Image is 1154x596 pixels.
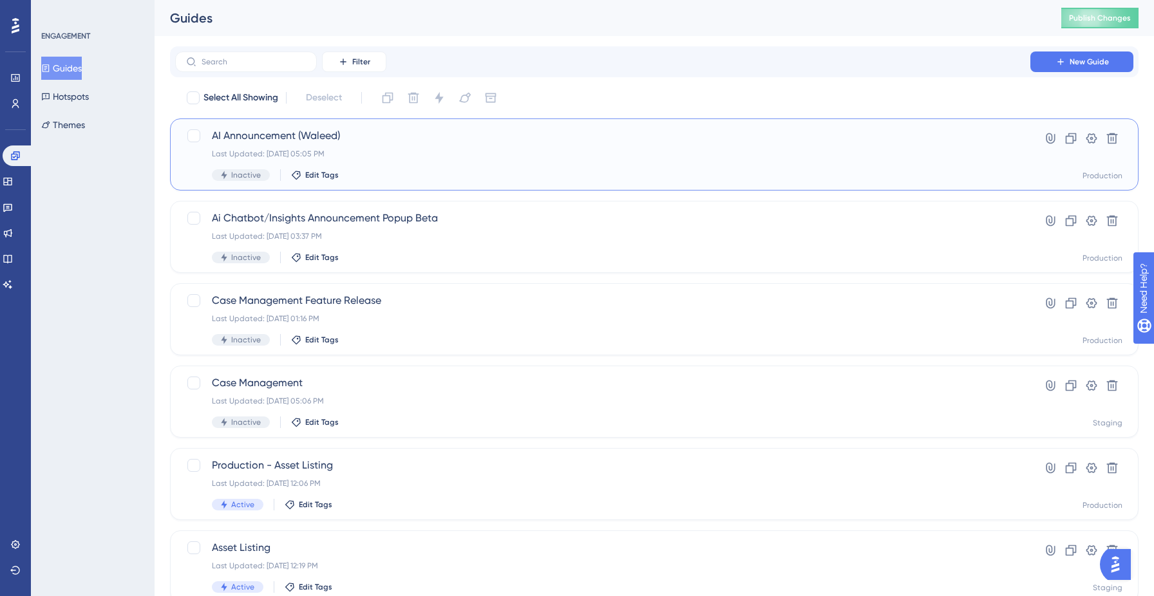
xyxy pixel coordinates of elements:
div: Last Updated: [DATE] 05:06 PM [212,396,994,406]
span: Inactive [231,335,261,345]
button: New Guide [1030,51,1133,72]
button: Publish Changes [1061,8,1139,28]
button: Edit Tags [285,582,332,592]
span: Edit Tags [305,335,339,345]
button: Filter [322,51,386,72]
span: Production - Asset Listing [212,458,994,473]
span: AI Announcement (Waleed) [212,128,994,144]
div: Production [1083,171,1122,181]
span: Inactive [231,417,261,427]
button: Deselect [294,86,354,109]
span: Active [231,499,254,510]
div: Staging [1093,418,1122,428]
span: Case Management [212,375,994,391]
div: Production [1083,335,1122,346]
div: ENGAGEMENT [41,31,90,41]
div: Last Updated: [DATE] 01:16 PM [212,313,994,324]
span: Edit Tags [299,582,332,592]
div: Last Updated: [DATE] 12:19 PM [212,561,994,571]
span: Select All Showing [203,90,278,106]
span: Active [231,582,254,592]
span: Filter [352,57,370,67]
div: Last Updated: [DATE] 03:37 PM [212,231,994,241]
span: Edit Tags [299,499,332,510]
button: Edit Tags [291,252,339,263]
button: Edit Tags [291,170,339,180]
div: Guides [170,9,1029,27]
div: Staging [1093,582,1122,593]
button: Guides [41,57,82,80]
span: Need Help? [30,3,80,19]
span: Inactive [231,252,261,263]
button: Edit Tags [285,499,332,510]
span: Publish Changes [1069,13,1131,23]
button: Edit Tags [291,417,339,427]
span: Case Management Feature Release [212,293,994,308]
span: Ai Chatbot/Insights Announcement Popup Beta [212,210,994,226]
button: Themes [41,113,85,136]
span: Edit Tags [305,252,339,263]
iframe: UserGuiding AI Assistant Launcher [1100,545,1139,584]
div: Last Updated: [DATE] 12:06 PM [212,478,994,489]
span: New Guide [1070,57,1109,67]
div: Last Updated: [DATE] 05:05 PM [212,149,994,159]
span: Asset Listing [212,540,994,555]
span: Inactive [231,170,261,180]
button: Hotspots [41,85,89,108]
div: Production [1083,253,1122,263]
span: Deselect [306,90,342,106]
button: Edit Tags [291,335,339,345]
span: Edit Tags [305,170,339,180]
div: Production [1083,500,1122,510]
input: Search [202,57,306,66]
span: Edit Tags [305,417,339,427]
